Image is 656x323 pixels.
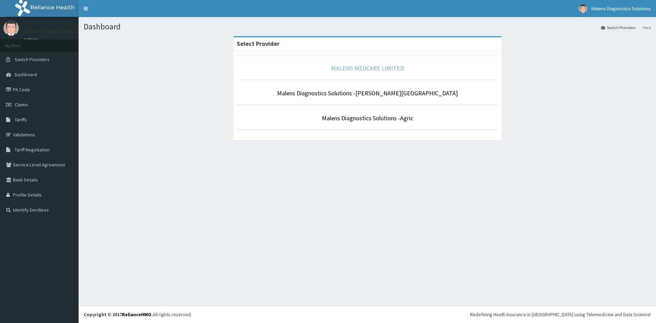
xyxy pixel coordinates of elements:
a: MALENS MEDCARE LIMITED [331,64,404,72]
span: Tariff Negotiation [15,147,50,153]
span: Claims [15,102,28,108]
img: User Image [3,21,19,36]
a: Switch Providers [601,25,635,30]
a: Malens Diagnostics Solutions -Agric [322,114,413,122]
footer: All rights reserved. [79,306,656,323]
p: Malens Diagnostics Solutions [24,28,101,34]
a: Online [24,37,40,42]
span: Tariffs [15,117,27,123]
strong: Copyright © 2017 . [84,311,153,318]
li: Here [636,25,651,30]
a: RelianceHMO [122,311,151,318]
h1: Dashboard [84,22,651,31]
img: User Image [579,4,587,13]
span: Malens Diagnostics Solutions [591,5,651,12]
div: Redefining Heath Insurance in [GEOGRAPHIC_DATA] using Telemedicine and Data Science! [470,311,651,318]
span: Dashboard [15,71,37,78]
a: Malens Diagnostics Solutions -[PERSON_NAME][GEOGRAPHIC_DATA] [277,89,458,97]
span: Switch Providers [15,56,50,63]
strong: Select Provider [237,40,279,48]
